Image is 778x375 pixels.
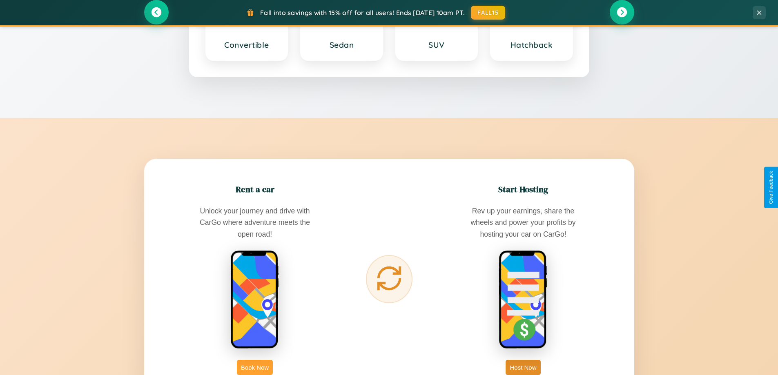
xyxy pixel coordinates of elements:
[499,250,548,350] img: host phone
[768,171,774,204] div: Give Feedback
[471,6,505,20] button: FALL15
[237,360,273,375] button: Book Now
[462,205,584,240] p: Rev up your earnings, share the wheels and power your profits by hosting your car on CarGo!
[499,40,564,50] h3: Hatchback
[230,250,279,350] img: rent phone
[214,40,279,50] h3: Convertible
[309,40,374,50] h3: Sedan
[194,205,316,240] p: Unlock your journey and drive with CarGo where adventure meets the open road!
[260,9,465,17] span: Fall into savings with 15% off for all users! Ends [DATE] 10am PT.
[404,40,469,50] h3: SUV
[498,183,548,195] h2: Start Hosting
[236,183,274,195] h2: Rent a car
[506,360,540,375] button: Host Now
